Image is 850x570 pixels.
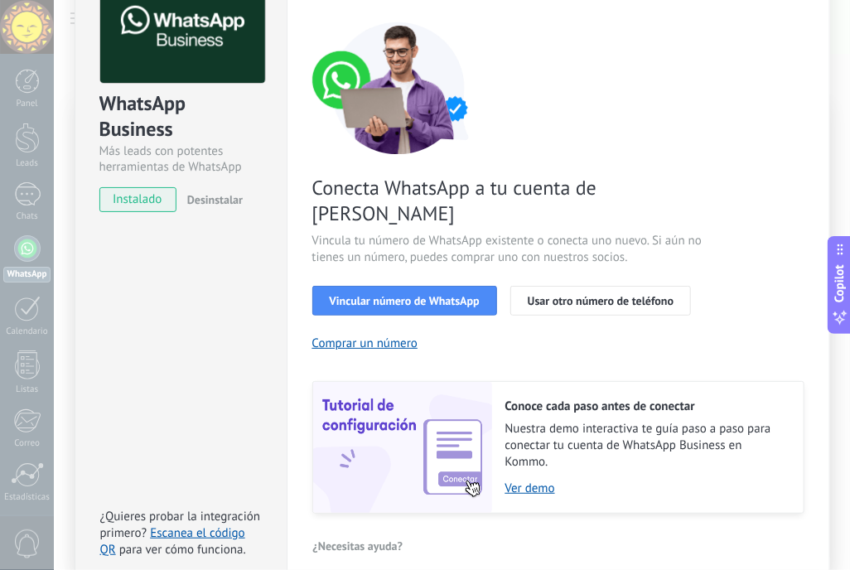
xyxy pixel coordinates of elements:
span: ¿Quieres probar la integración primero? [100,509,261,541]
span: Usar otro número de teléfono [528,295,674,307]
button: Comprar un número [312,336,418,351]
span: Vincular número de WhatsApp [330,295,480,307]
button: ¿Necesitas ayuda? [312,534,404,558]
span: Vincula tu número de WhatsApp existente o conecta uno nuevo. Si aún no tienes un número, puedes c... [312,233,707,266]
h2: Conoce cada paso antes de conectar [505,399,787,414]
span: Nuestra demo interactiva te guía paso a paso para conectar tu cuenta de WhatsApp Business en Kommo. [505,421,787,471]
a: Ver demo [505,481,787,496]
span: para ver cómo funciona. [119,542,246,558]
span: instalado [100,187,176,212]
button: Usar otro número de teléfono [510,286,691,316]
span: Copilot [832,265,848,303]
button: Desinstalar [181,187,243,212]
div: Más leads con potentes herramientas de WhatsApp [99,143,263,175]
div: WhatsApp Business [99,90,263,143]
span: Conecta WhatsApp a tu cuenta de [PERSON_NAME] [312,175,707,226]
span: ¿Necesitas ayuda? [313,540,403,552]
button: Vincular número de WhatsApp [312,286,497,316]
span: Desinstalar [187,192,243,207]
img: connect number [312,22,486,154]
a: Escanea el código QR [100,525,245,558]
